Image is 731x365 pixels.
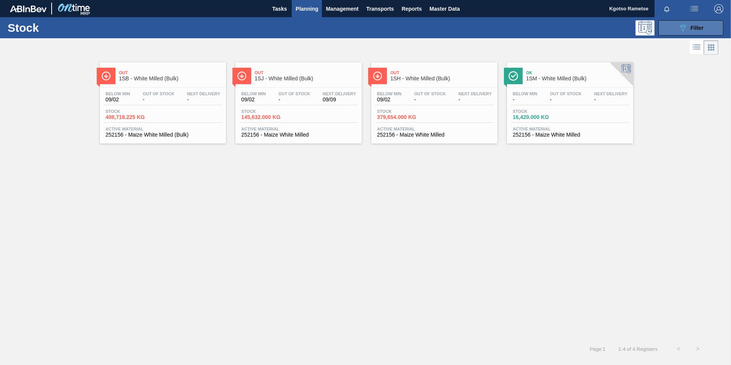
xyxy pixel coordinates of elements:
span: 09/02 [241,97,266,103]
button: > [688,339,707,358]
span: Out [119,70,222,75]
span: Tasks [271,4,288,13]
span: Out Of Stock [143,91,174,96]
span: Out Of Stock [278,91,310,96]
span: Out [390,70,494,75]
span: 252156 - Maize White Milled (Bulk) [106,132,220,138]
span: Below Min [241,91,266,96]
span: Page : 1 [590,346,605,352]
span: - [458,97,492,103]
h1: Stock [8,23,122,32]
span: Out Of Stock [414,91,446,96]
span: Filter [690,25,703,31]
a: ÍconeOut1SJ - White Milled (Bulk)Below Min09/02Out Of Stock-Next Delivery09/09Stock145,632.000 KG... [230,57,365,143]
span: Active Material [106,127,220,131]
span: 145,632.000 KG [241,114,295,120]
span: 379,654.000 KG [377,114,430,120]
span: Next Delivery [323,91,356,96]
span: - [414,97,446,103]
button: Filter [658,20,723,36]
span: 09/09 [323,97,356,103]
span: - [550,97,582,103]
span: Reports [401,4,422,13]
span: Stock [241,109,295,114]
img: Logout [714,4,723,13]
span: 252156 - Maize White Milled [241,132,356,138]
span: Stock [106,109,159,114]
span: 1 - 4 of 4 Registers [617,346,658,352]
span: - [513,97,537,103]
button: < [669,339,688,358]
span: Below Min [377,91,401,96]
div: List Vision [690,40,704,55]
img: Ícone [508,71,518,81]
a: ÍconeOut1SB - White Milled (Bulk)Below Min09/02Out Of Stock-Next Delivery-Stock408,718.225 KGActi... [94,57,230,143]
span: - [594,97,627,103]
div: Card Vision [704,40,718,55]
span: Out [255,70,358,75]
div: Programming: no user selected [635,20,655,36]
span: Below Min [513,91,537,96]
span: 1SJ - White Milled (Bulk) [255,76,358,81]
span: 1SB - White Milled (Bulk) [119,76,222,81]
span: Active Material [513,127,627,131]
button: Notifications [655,3,679,14]
span: 16,420.000 KG [513,114,566,120]
img: userActions [690,4,699,13]
span: Ok [526,70,629,75]
span: Next Delivery [594,91,627,96]
span: - [187,97,220,103]
img: Ícone [237,71,247,81]
span: Below Min [106,91,130,96]
span: Stock [377,109,430,114]
span: Planning [296,4,318,13]
img: TNhmsLtSVTkK8tSr43FrP2fwEKptu5GPRR3wAAAABJRU5ErkJggg== [10,5,47,12]
span: 1SH - White Milled (Bulk) [390,76,494,81]
span: 252156 - Maize White Milled [513,132,627,138]
span: Stock [513,109,566,114]
span: - [278,97,310,103]
span: Out Of Stock [550,91,582,96]
span: Management [326,4,359,13]
span: Active Material [241,127,356,131]
span: Master Data [429,4,460,13]
a: ÍconeOut1SH - White Milled (Bulk)Below Min09/02Out Of Stock-Next Delivery-Stock379,654.000 KGActi... [365,57,501,143]
span: Transports [366,4,394,13]
span: Next Delivery [187,91,220,96]
span: 1SM - White Milled (Bulk) [526,76,629,81]
span: 408,718.225 KG [106,114,159,120]
img: Ícone [101,71,111,81]
span: 252156 - Maize White Milled [377,132,492,138]
span: 09/02 [106,97,130,103]
span: - [143,97,174,103]
img: Ícone [373,71,382,81]
span: 09/02 [377,97,401,103]
a: ÍconeOk1SM - White Milled (Bulk)Below Min-Out Of Stock-Next Delivery-Stock16,420.000 KGActive Mat... [501,57,637,143]
span: Active Material [377,127,492,131]
span: Next Delivery [458,91,492,96]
